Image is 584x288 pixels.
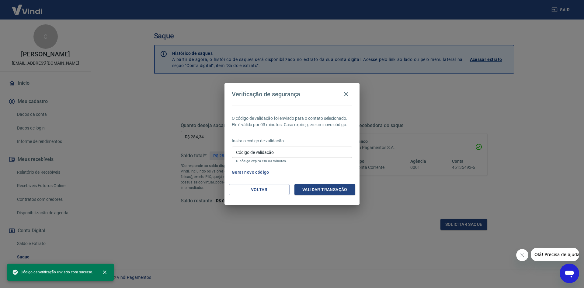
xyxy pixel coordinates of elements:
button: Gerar novo código [229,167,272,178]
p: Insira o código de validação [232,138,352,144]
p: O código expira em 03 minutos. [236,159,348,163]
span: Código de verificação enviado com sucesso. [12,269,93,275]
iframe: Mensagem da empresa [531,248,579,261]
p: O código de validação foi enviado para o contato selecionado. Ele é válido por 03 minutos. Caso e... [232,115,352,128]
iframe: Botão para abrir a janela de mensagens [560,264,579,283]
iframe: Fechar mensagem [516,249,528,261]
button: Voltar [229,184,290,195]
button: Validar transação [294,184,355,195]
button: close [98,265,111,279]
h4: Verificação de segurança [232,91,300,98]
span: Olá! Precisa de ajuda? [4,4,51,9]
